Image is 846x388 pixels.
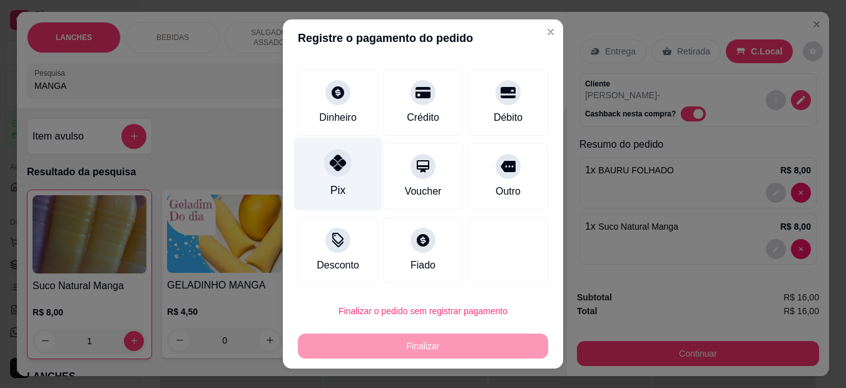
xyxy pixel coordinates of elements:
[405,184,442,199] div: Voucher
[496,184,521,199] div: Outro
[319,110,357,125] div: Dinheiro
[283,19,563,57] header: Registre o pagamento do pedido
[330,182,345,198] div: Pix
[317,258,359,273] div: Desconto
[407,110,439,125] div: Crédito
[494,110,522,125] div: Débito
[541,22,561,42] button: Close
[298,299,548,324] button: Finalizar o pedido sem registrar pagamento
[410,258,436,273] div: Fiado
